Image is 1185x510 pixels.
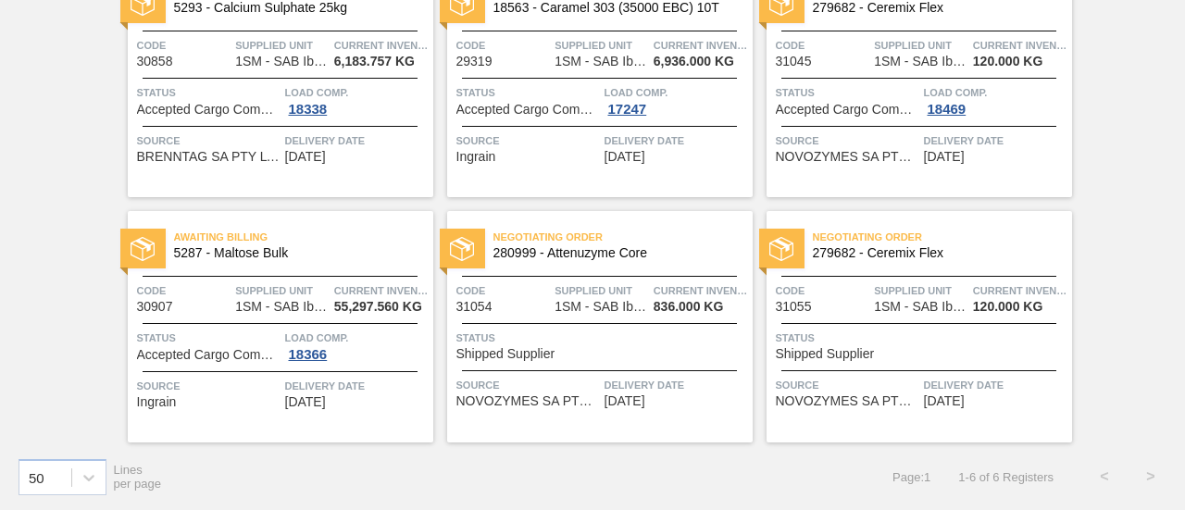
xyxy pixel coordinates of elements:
[456,83,600,102] span: Status
[235,300,328,314] span: 1SM - SAB Ibhayi Brewery
[137,36,231,55] span: Code
[776,103,919,117] span: Accepted Cargo Composition
[924,131,1067,150] span: Delivery Date
[924,83,1067,117] a: Load Comp.18469
[285,329,429,347] span: Load Comp.
[776,347,875,361] span: Shipped Supplier
[776,281,870,300] span: Code
[924,83,1067,102] span: Load Comp.
[456,36,551,55] span: Code
[174,246,418,260] span: 5287 - Maltose Bulk
[654,36,748,55] span: Current inventory
[131,237,155,261] img: status
[137,150,281,164] span: BRENNTAG SA PTY LTD
[29,469,44,485] div: 50
[776,150,919,164] span: NOVOZYMES SA PTY LTD
[924,376,1067,394] span: Delivery Date
[137,300,173,314] span: 30907
[973,55,1043,68] span: 120.000 KG
[456,150,496,164] span: Ingrain
[605,150,645,164] span: 08/26/2025
[450,237,474,261] img: status
[174,1,418,15] span: 5293 - Calcium Sulphate 25kg
[753,211,1072,442] a: statusNegotiating Order279682 - Ceremix FlexCode31055Supplied Unit1SM - SAB Ibhayi BreweryCurrent...
[137,329,281,347] span: Status
[114,463,162,491] span: Lines per page
[1081,454,1128,500] button: <
[973,281,1067,300] span: Current inventory
[235,55,328,68] span: 1SM - SAB Ibhayi Brewery
[285,347,331,362] div: 18366
[874,281,968,300] span: Supplied Unit
[456,329,748,347] span: Status
[456,103,600,117] span: Accepted Cargo Composition
[285,83,429,117] a: Load Comp.18338
[493,246,738,260] span: 280999 - Attenuzyme Core
[493,228,753,246] span: Negotiating Order
[654,281,748,300] span: Current inventory
[456,131,600,150] span: Source
[285,83,429,102] span: Load Comp.
[285,102,331,117] div: 18338
[456,394,600,408] span: NOVOZYMES SA PTY LTD
[813,1,1057,15] span: 279682 - Ceremix Flex
[456,55,493,68] span: 29319
[776,36,870,55] span: Code
[334,300,422,314] span: 55,297.560 KG
[776,376,919,394] span: Source
[433,211,753,442] a: statusNegotiating Order280999 - Attenuzyme CoreCode31054Supplied Unit1SM - SAB Ibhayi BreweryCurr...
[769,237,793,261] img: status
[555,281,649,300] span: Supplied Unit
[555,36,649,55] span: Supplied Unit
[776,131,919,150] span: Source
[973,36,1067,55] span: Current inventory
[137,281,231,300] span: Code
[605,394,645,408] span: 08/29/2025
[605,83,748,117] a: Load Comp.17247
[285,150,326,164] span: 08/26/2025
[776,329,1067,347] span: Status
[776,394,919,408] span: NOVOZYMES SA PTY LTD
[235,36,330,55] span: Supplied Unit
[137,377,281,395] span: Source
[605,102,651,117] div: 17247
[776,55,812,68] span: 31045
[874,55,967,68] span: 1SM - SAB Ibhayi Brewery
[174,228,433,246] span: Awaiting Billing
[456,281,551,300] span: Code
[958,470,1054,484] span: 1 - 6 of 6 Registers
[137,83,281,102] span: Status
[555,300,647,314] span: 1SM - SAB Ibhayi Brewery
[137,131,281,150] span: Source
[114,211,433,442] a: statusAwaiting Billing5287 - Maltose BulkCode30907Supplied Unit1SM - SAB Ibhayi BreweryCurrent in...
[137,348,281,362] span: Accepted Cargo Composition
[137,103,281,117] span: Accepted Cargo Composition
[654,300,724,314] span: 836.000 KG
[285,329,429,362] a: Load Comp.18366
[1128,454,1174,500] button: >
[334,55,415,68] span: 6,183.757 KG
[137,55,173,68] span: 30858
[285,131,429,150] span: Delivery Date
[874,300,967,314] span: 1SM - SAB Ibhayi Brewery
[813,246,1057,260] span: 279682 - Ceremix Flex
[924,394,965,408] span: 08/29/2025
[456,300,493,314] span: 31054
[924,102,970,117] div: 18469
[456,376,600,394] span: Source
[874,36,968,55] span: Supplied Unit
[555,55,647,68] span: 1SM - SAB Ibhayi Brewery
[605,83,748,102] span: Load Comp.
[493,1,738,15] span: 18563 - Caramel 303 (35000 EBC) 10T
[285,395,326,409] span: 08/29/2025
[654,55,734,68] span: 6,936.000 KG
[456,347,555,361] span: Shipped Supplier
[334,281,429,300] span: Current inventory
[813,228,1072,246] span: Negotiating Order
[285,377,429,395] span: Delivery Date
[973,300,1043,314] span: 120.000 KG
[892,470,930,484] span: Page : 1
[235,281,330,300] span: Supplied Unit
[334,36,429,55] span: Current inventory
[776,300,812,314] span: 31055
